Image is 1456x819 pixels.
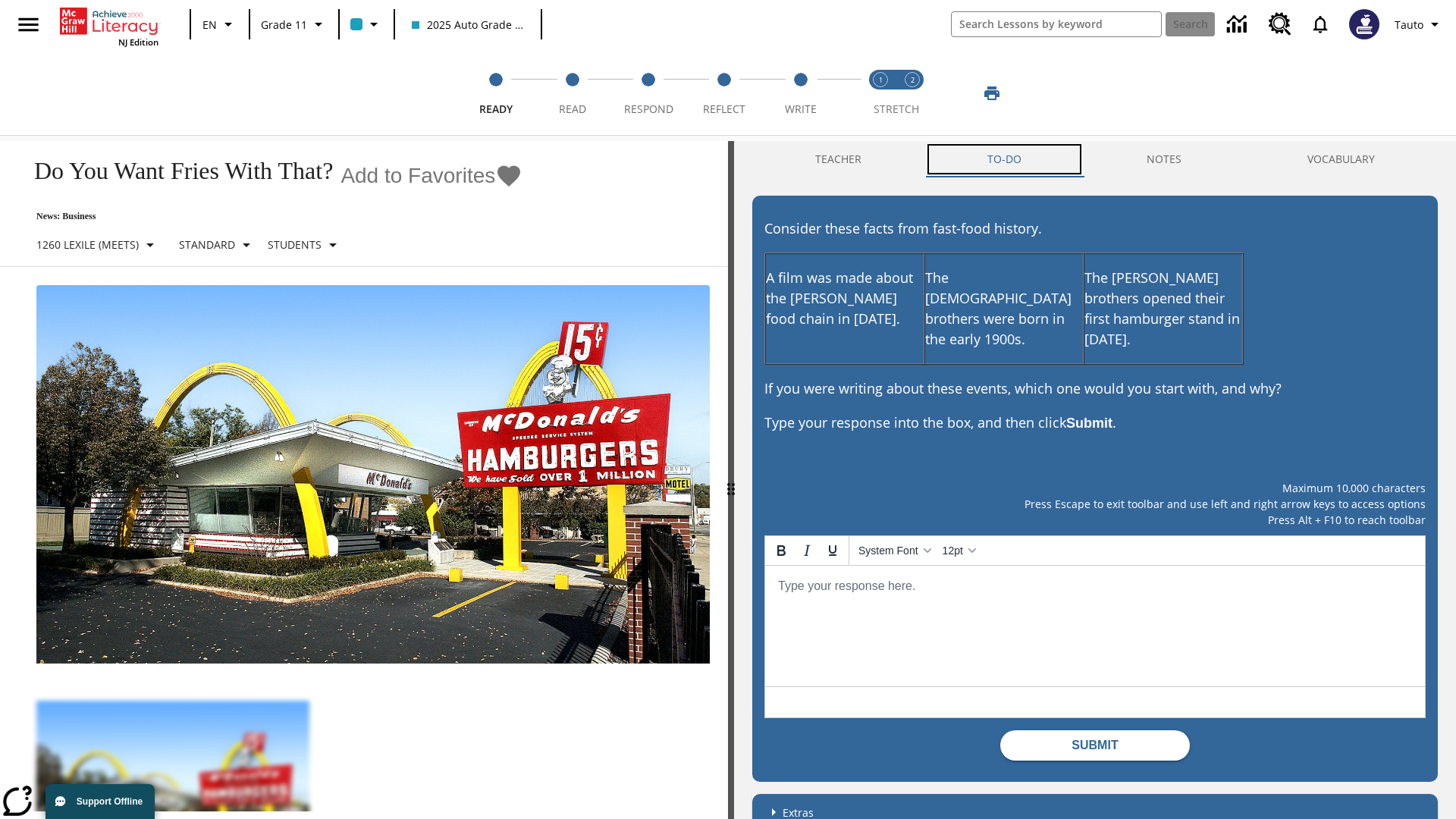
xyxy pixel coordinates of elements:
[479,102,513,116] span: Ready
[1066,416,1112,431] strong: Submit
[36,237,139,253] p: 1260 Lexile (Meets)
[764,496,1426,512] p: Press Escape to exit toolbar and use left and right arrow keys to access options
[768,538,794,563] button: Bold
[528,52,616,135] button: Read step 2 of 5
[874,102,919,116] span: STRETCH
[262,231,348,259] button: Select Student
[1218,4,1260,45] a: Data Center
[1000,730,1190,761] button: Submit
[858,52,902,135] button: Stretch Read step 1 of 2
[952,12,1161,36] input: search field
[890,52,934,135] button: Stretch Respond step 2 of 2
[255,11,334,38] button: Grade: Grade 11, Select a grade
[1395,17,1423,33] span: Tauto
[766,268,924,329] p: A film was made about the [PERSON_NAME] food chain in [DATE].
[18,211,522,222] p: News: Business
[734,141,1456,819] div: activity
[77,796,143,807] span: Support Offline
[412,17,524,33] span: 2025 Auto Grade 11
[752,141,1438,177] div: Instructional Panel Tabs
[1084,141,1245,177] button: NOTES
[794,538,820,563] button: Italic
[624,102,673,116] span: Respond
[765,566,1425,686] iframe: Rich Text Area. Press ALT-0 for help.
[680,52,768,135] button: Reflect step 4 of 5
[604,52,692,135] button: Respond step 3 of 5
[757,52,845,135] button: Write step 5 of 5
[879,75,883,85] text: 1
[1084,268,1242,350] p: The [PERSON_NAME] brothers opened their first hamburger stand in [DATE].
[764,378,1426,399] p: If you were writing about these events, which one would you start with, and why?
[268,237,322,253] p: Students
[1244,141,1438,177] button: VOCABULARY
[30,231,165,259] button: Select Lexile, 1260 Lexile (Meets)
[179,237,235,253] p: Standard
[925,268,1083,350] p: The [DEMOGRAPHIC_DATA] brothers were born in the early 1900s.
[820,538,846,563] button: Underline
[703,102,745,116] span: Reflect
[340,164,495,188] span: Add to Favorites
[1301,5,1340,44] a: Notifications
[937,538,981,563] button: Font sizes
[764,413,1426,434] p: Type your response into the box, and then click .
[1260,4,1301,45] a: Resource Center, Will open in new tab
[559,102,586,116] span: Read
[118,36,158,48] span: NJ Edition
[6,2,51,47] button: Open side menu
[943,544,963,557] span: 12pt
[1389,11,1450,38] button: Profile/Settings
[60,5,158,48] div: Home
[196,11,244,38] button: Language: EN, Select a language
[45,784,155,819] button: Support Offline
[911,75,915,85] text: 2
[202,17,217,33] span: EN
[452,52,540,135] button: Ready step 1 of 5
[764,218,1426,239] p: Consider these facts from fast-food history.
[728,141,734,819] div: Press Enter or Spacebar and then press right and left arrow keys to move the slider
[261,17,307,33] span: Grade 11
[924,141,1084,177] button: TO-DO
[764,512,1426,528] p: Press Alt + F10 to reach toolbar
[852,538,937,563] button: Fonts
[1349,9,1379,39] img: Avatar
[340,162,522,189] button: Add to Favorites - Do You Want Fries With That?
[858,544,918,557] span: System Font
[968,80,1016,107] button: Print
[36,285,710,664] img: One of the first McDonald's stores, with the iconic red sign and golden arches.
[18,157,333,185] h1: Do You Want Fries With That?
[1340,5,1389,44] button: Select a new avatar
[752,141,924,177] button: Teacher
[764,480,1426,496] p: Maximum 10,000 characters
[344,11,389,38] button: Class color is light blue. Change class color
[785,102,817,116] span: Write
[173,231,262,259] button: Scaffolds, Standard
